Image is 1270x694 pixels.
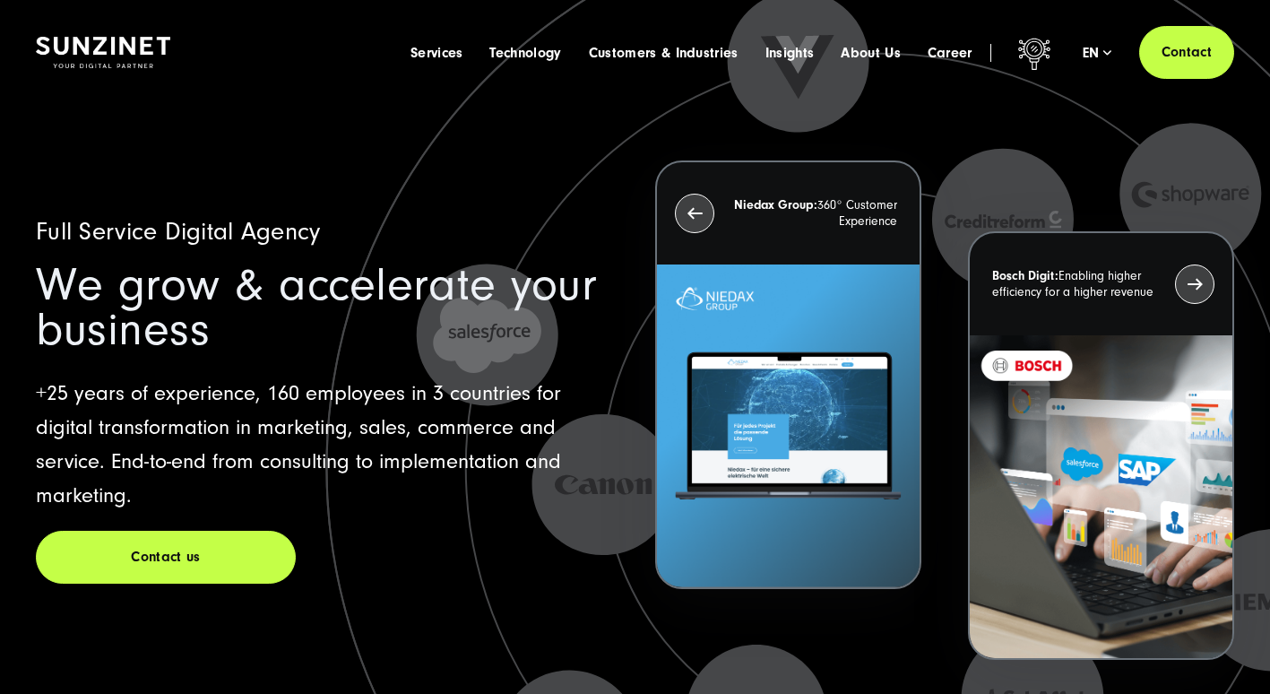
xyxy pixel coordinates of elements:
strong: Bosch Digit: [992,269,1058,283]
button: Niedax Group:360° Customer Experience Letztes Projekt von Niedax. Ein Laptop auf dem die Niedax W... [655,160,921,589]
a: Career [928,44,972,62]
span: Full Service Digital Agency [36,218,321,246]
a: About Us [841,44,901,62]
a: Customers & Industries [589,44,739,62]
span: We grow & accelerate your business [36,258,597,356]
a: Insights [765,44,815,62]
img: Letztes Projekt von Niedax. Ein Laptop auf dem die Niedax Website geöffnet ist, auf blauem Hinter... [657,265,920,587]
img: recent-project_BOSCH_2024-03 [970,335,1232,658]
div: en [1083,44,1112,62]
strong: Niedax Group: [734,198,817,213]
p: +25 years of experience, 160 employees in 3 countries for digital transformation in marketing, sa... [36,377,615,513]
img: SUNZINET Full Service Digital Agentur [36,37,170,68]
a: Technology [489,44,561,62]
button: Bosch Digit:Enabling higher efficiency for a higher revenue recent-project_BOSCH_2024-03 [968,231,1234,660]
a: Contact [1139,26,1234,79]
p: 360° Customer Experience [724,197,897,230]
a: Services [410,44,463,62]
a: Contact us [36,531,296,584]
p: Enabling higher efficiency for a higher revenue [992,268,1165,300]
